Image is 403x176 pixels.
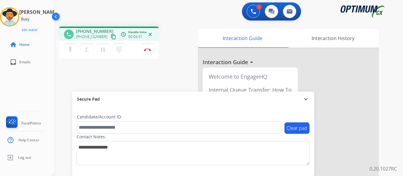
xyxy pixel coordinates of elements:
[18,138,39,143] span: Help Center
[10,41,17,48] mat-icon: home
[116,46,123,53] mat-icon: dialpad
[76,28,113,34] span: [PHONE_NUMBER]
[19,27,40,33] button: Edit Avatar
[19,42,30,47] span: Home
[287,29,379,48] div: Interaction History
[198,29,287,48] div: Interaction Guide
[284,122,309,134] button: Clear pad
[128,30,147,34] span: Handle time
[76,34,107,39] span: [PHONE_NUMBER]
[77,134,106,140] label: Contact Notes:
[302,96,309,103] mat-icon: expand_more
[10,58,17,66] mat-icon: inbox
[148,32,153,37] mat-icon: close
[1,8,18,25] img: avatar
[128,34,143,39] span: 00:04:51
[19,8,59,16] h3: [PERSON_NAME]
[21,121,41,126] span: FocalPoints
[205,83,295,96] div: Internal Queue Transfer: How To
[111,34,116,39] mat-icon: content_copy
[77,96,100,102] span: Secure Pad
[370,165,397,172] p: 0.20.1027RC
[205,70,295,83] div: Welcome to EngageHQ
[99,46,106,53] mat-icon: pause
[77,114,122,120] label: Candidate/Account ID:
[67,46,74,53] mat-icon: mic
[18,155,31,160] span: Log out
[83,46,90,53] mat-icon: merge_type
[256,4,262,10] div: 1
[19,16,31,23] div: Busy
[66,32,71,37] mat-icon: phone
[121,32,126,37] mat-icon: access_time
[5,116,41,130] a: FocalPoints
[19,60,30,64] span: Emails
[144,48,151,51] img: control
